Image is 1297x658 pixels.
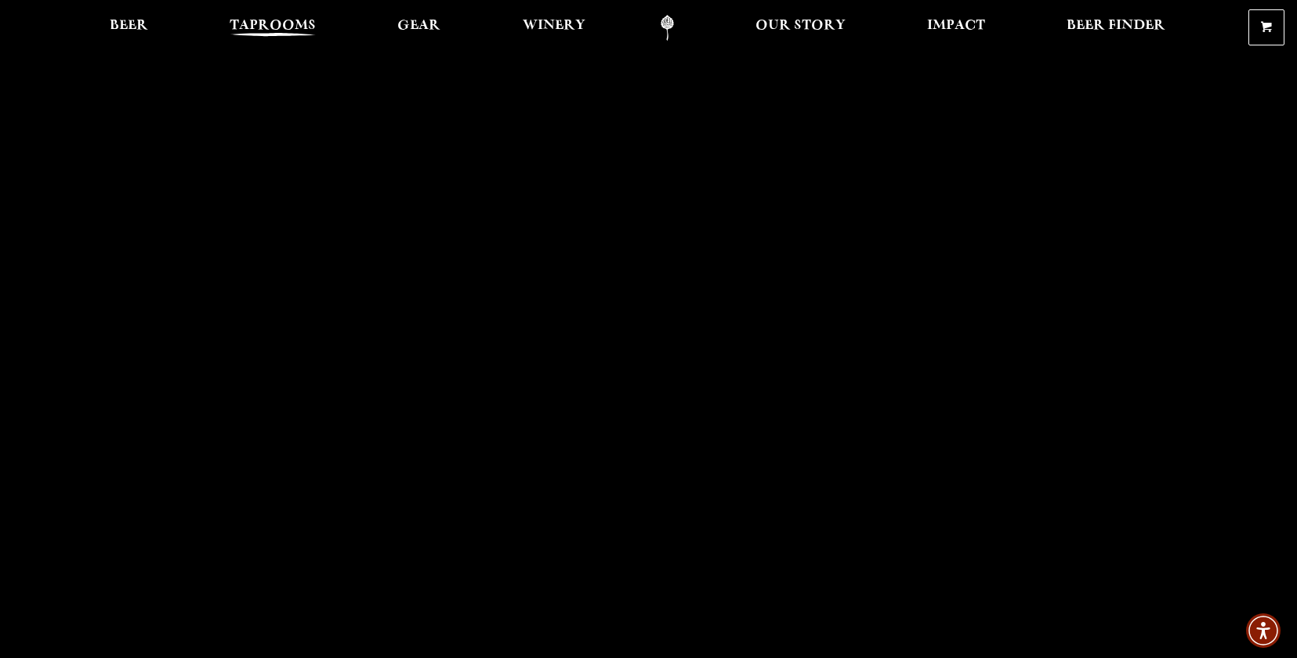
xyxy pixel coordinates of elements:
a: Gear [387,15,451,41]
span: Our Story [755,20,846,32]
div: Accessibility Menu [1246,613,1281,648]
span: Winery [523,20,585,32]
a: Beer [100,15,158,41]
a: Winery [513,15,596,41]
span: Impact [927,20,985,32]
span: Taprooms [230,20,316,32]
a: Taprooms [219,15,326,41]
span: Beer Finder [1067,20,1165,32]
a: Our Story [745,15,856,41]
a: Impact [917,15,995,41]
a: Beer Finder [1056,15,1176,41]
span: Gear [397,20,440,32]
span: Beer [110,20,148,32]
a: Odell Home [638,15,697,41]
